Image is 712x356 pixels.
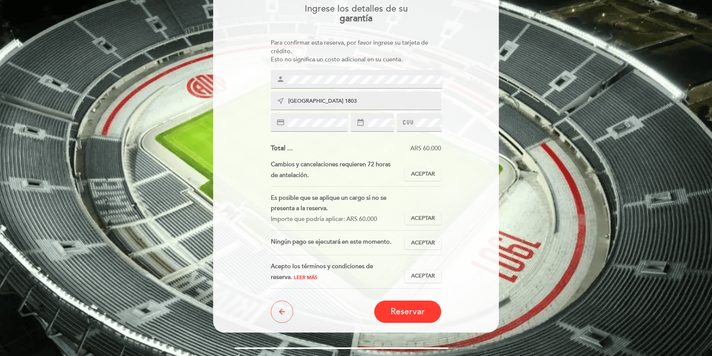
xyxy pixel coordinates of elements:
span: Leer más [294,275,317,280]
span: Reservar [391,307,425,317]
i: date_range [356,118,365,126]
i: credit_card [276,118,285,126]
span: Aceptar [411,170,435,178]
div: Importe que podría aplicar: ARS 60.000 [271,214,399,225]
button: Aceptar [405,168,441,181]
button: Aceptar [405,237,441,249]
div: Para confirmar esta reserva, por favor ingrese su tarjeta de crédito. Esto no significa un costo ... [271,39,442,64]
div: Cambios y cancelaciones requieren 72 horas de antelación. [271,159,405,181]
input: Dirección [288,97,442,106]
button: arrow_back [271,301,293,323]
div: Ningún pago se ejecutará en este momento. [271,237,405,249]
i: arrow_back [278,307,286,316]
span: Aceptar [411,239,435,247]
div: Acepto los términos y condiciones de reserva. [271,261,405,283]
div: Es posible que se aplique un cargo si no se presenta a la reserva. [271,193,399,214]
i: person [276,75,285,83]
span: Aceptar [411,215,435,222]
button: Aceptar [405,212,441,225]
span: Aceptar [411,272,435,280]
span: Total ... [271,144,293,152]
button: Reservar [374,301,441,323]
div: ARS 60.000 [293,144,442,153]
i: near_me [276,97,285,105]
b: garantía [340,13,372,24]
button: Aceptar [405,270,441,283]
span: Ingrese los detalles de su [305,3,408,14]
